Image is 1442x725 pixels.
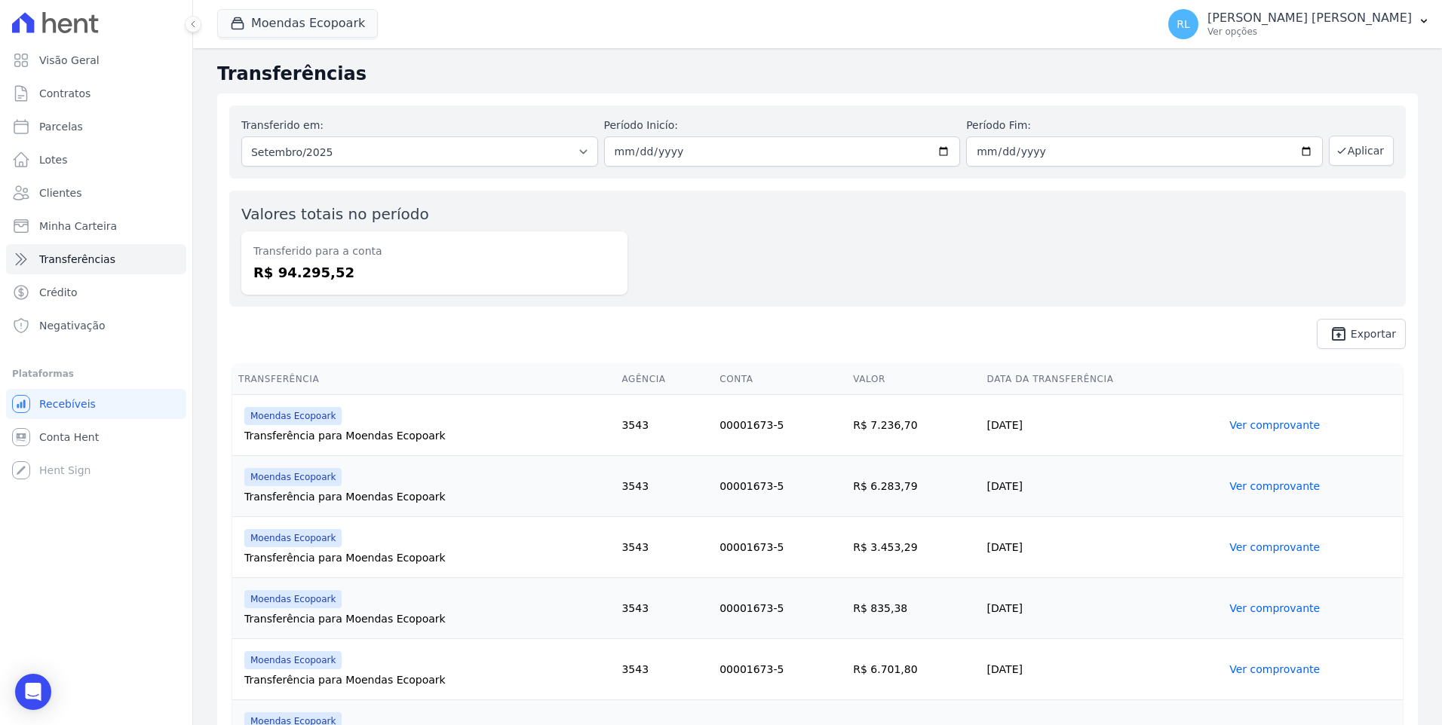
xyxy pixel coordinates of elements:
[244,672,609,687] div: Transferência para Moendas Ecopoark
[39,86,91,101] span: Contratos
[713,639,847,700] td: 00001673-5
[39,185,81,200] span: Clientes
[847,578,980,639] td: R$ 835,38
[39,252,115,267] span: Transferências
[253,243,615,259] dt: Transferido para a conta
[847,364,980,395] th: Valor
[244,489,609,504] div: Transferência para Moendas Ecopoark
[6,112,186,142] a: Parcelas
[12,365,180,383] div: Plataformas
[615,639,713,700] td: 3543
[217,60,1418,87] h2: Transferências
[6,145,186,175] a: Lotes
[981,517,1224,578] td: [DATE]
[6,244,186,274] a: Transferências
[713,517,847,578] td: 00001673-5
[1317,319,1406,349] a: unarchive Exportar
[6,277,186,307] a: Crédito
[6,78,186,109] a: Contratos
[1330,325,1348,343] i: unarchive
[966,118,1323,133] label: Período Fim:
[1229,663,1320,675] a: Ver comprovante
[847,456,980,517] td: R$ 6.283,79
[217,9,378,38] button: Moendas Ecopoark
[1229,480,1320,492] a: Ver comprovante
[39,219,117,234] span: Minha Carteira
[6,45,186,75] a: Visão Geral
[232,364,615,395] th: Transferência
[615,395,713,456] td: 3543
[244,428,609,443] div: Transferência para Moendas Ecopoark
[15,674,51,710] div: Open Intercom Messenger
[1207,26,1412,38] p: Ver opções
[244,529,342,547] span: Moendas Ecopoark
[39,152,68,167] span: Lotes
[615,364,713,395] th: Agência
[1156,3,1442,45] button: RL [PERSON_NAME] [PERSON_NAME] Ver opções
[39,318,106,333] span: Negativação
[244,611,609,626] div: Transferência para Moendas Ecopoark
[981,395,1224,456] td: [DATE]
[1207,11,1412,26] p: [PERSON_NAME] [PERSON_NAME]
[39,285,78,300] span: Crédito
[6,211,186,241] a: Minha Carteira
[6,422,186,452] a: Conta Hent
[615,456,713,517] td: 3543
[39,119,83,134] span: Parcelas
[847,517,980,578] td: R$ 3.453,29
[241,205,429,223] label: Valores totais no período
[981,578,1224,639] td: [DATE]
[244,468,342,486] span: Moendas Ecopoark
[1229,602,1320,614] a: Ver comprovante
[253,262,615,283] dd: R$ 94.295,52
[713,395,847,456] td: 00001673-5
[1329,136,1394,166] button: Aplicar
[981,364,1224,395] th: Data da Transferência
[847,639,980,700] td: R$ 6.701,80
[713,456,847,517] td: 00001673-5
[713,364,847,395] th: Conta
[244,407,342,425] span: Moendas Ecopoark
[244,651,342,669] span: Moendas Ecopoark
[981,639,1224,700] td: [DATE]
[39,396,96,411] span: Recebíveis
[1177,19,1190,29] span: RL
[244,590,342,608] span: Moendas Ecopoark
[1351,329,1396,338] span: Exportar
[39,430,99,445] span: Conta Hent
[6,310,186,341] a: Negativação
[6,389,186,419] a: Recebíveis
[981,456,1224,517] td: [DATE]
[847,395,980,456] td: R$ 7.236,70
[713,578,847,639] td: 00001673-5
[1229,541,1320,553] a: Ver comprovante
[244,550,609,565] div: Transferência para Moendas Ecopoark
[1229,419,1320,431] a: Ver comprovante
[615,578,713,639] td: 3543
[39,53,100,68] span: Visão Geral
[604,118,961,133] label: Período Inicío:
[241,119,324,131] label: Transferido em:
[6,178,186,208] a: Clientes
[615,517,713,578] td: 3543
